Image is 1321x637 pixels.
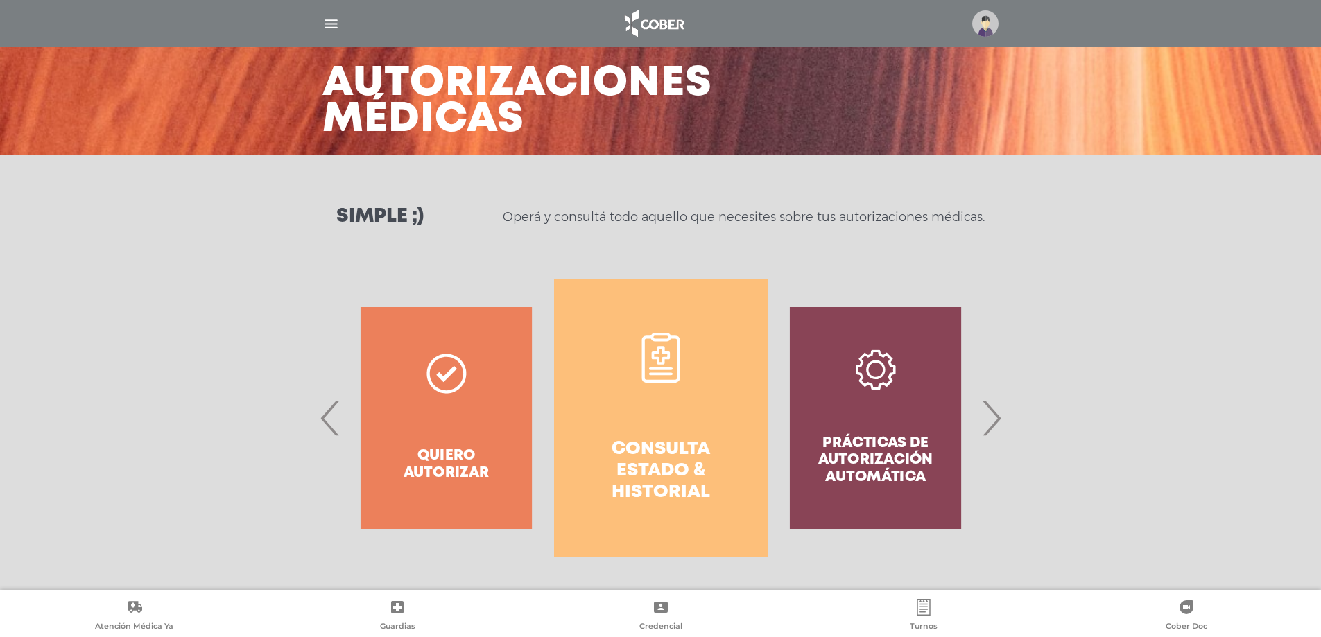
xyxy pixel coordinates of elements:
[910,621,938,634] span: Turnos
[380,621,415,634] span: Guardias
[554,279,768,557] a: Consulta estado & historial
[317,381,344,455] span: Previous
[1166,621,1207,634] span: Cober Doc
[322,15,340,33] img: Cober_menu-lines-white.svg
[529,599,792,634] a: Credencial
[639,621,682,634] span: Credencial
[3,599,266,634] a: Atención Médica Ya
[336,207,424,227] h3: Simple ;)
[503,209,985,225] p: Operá y consultá todo aquello que necesites sobre tus autorizaciones médicas.
[266,599,528,634] a: Guardias
[579,439,743,504] h4: Consulta estado & historial
[617,7,690,40] img: logo_cober_home-white.png
[95,621,173,634] span: Atención Médica Ya
[1055,599,1318,634] a: Cober Doc
[322,66,712,138] h3: Autorizaciones médicas
[972,10,999,37] img: profile-placeholder.svg
[792,599,1055,634] a: Turnos
[978,381,1005,455] span: Next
